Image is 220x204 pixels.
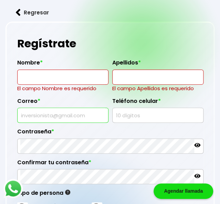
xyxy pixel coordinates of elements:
a: flecha izquierdaRegresar [6,3,214,22]
button: Regresar [6,3,59,22]
label: Teléfono celular [112,98,203,108]
p: El campo Nombre es requerido [17,85,108,92]
label: Confirmar tu contraseña [17,159,203,169]
input: 10 dígitos [115,108,200,122]
img: gfR76cHglkPwleuBLjWdxeZVvX9Wp6JBDmjRYY8JYDQn16A2ICN00zLTgIroGa6qie5tIuWH7V3AapTKqzv+oMZsGfMUqL5JM... [65,190,70,195]
label: Tipo de persona [17,190,70,200]
img: flecha izquierda [16,9,21,16]
h1: Regístrate [17,33,203,54]
img: logos_whatsapp-icon.242b2217.svg [3,179,23,198]
p: El campo Apellidos es requerido [112,85,203,92]
div: Agendar llamada [154,183,213,199]
label: Nombre [17,59,108,70]
input: inversionista@gmail.com [20,108,105,122]
label: Apellidos [112,59,203,70]
label: Contraseña [17,128,203,139]
label: Correo [17,98,108,108]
